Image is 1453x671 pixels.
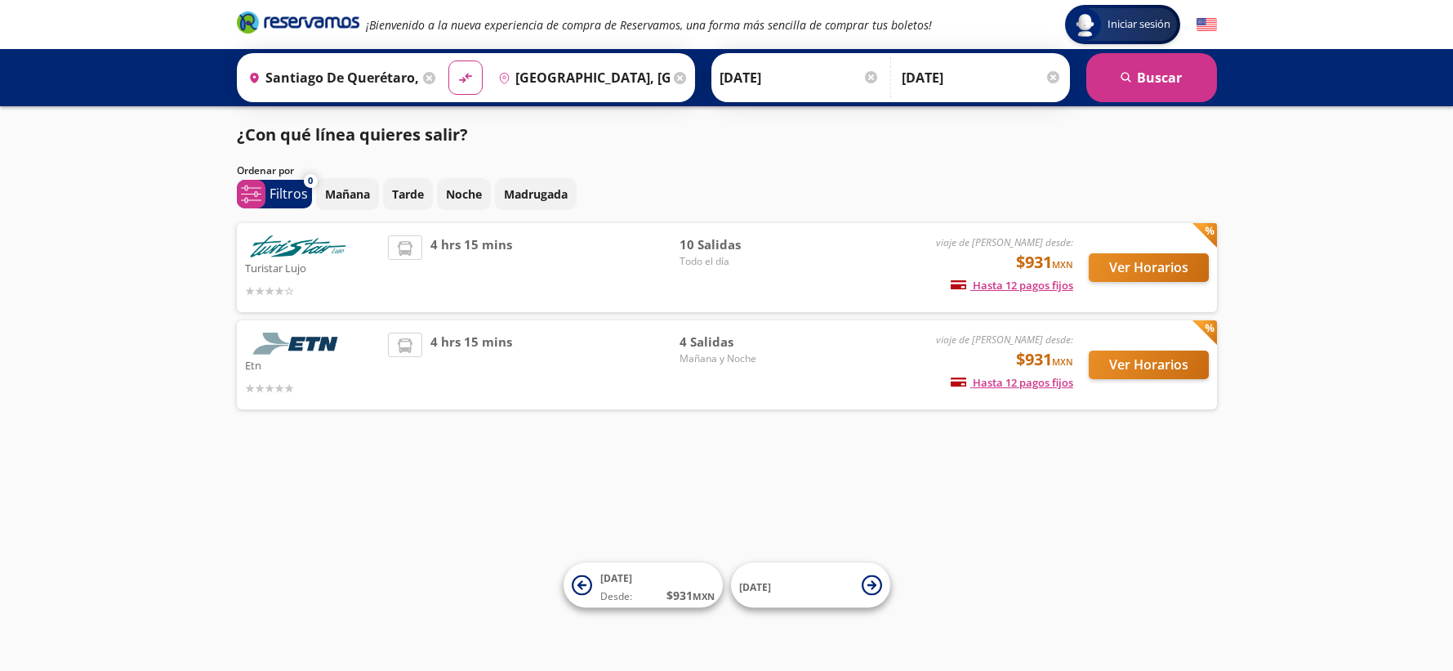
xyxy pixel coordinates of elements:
[392,186,424,203] p: Tarde
[437,178,491,210] button: Noche
[383,178,433,210] button: Tarde
[492,57,670,98] input: Buscar Destino
[720,57,880,98] input: Elegir Fecha
[731,563,890,608] button: [DATE]
[237,10,359,34] i: Brand Logo
[237,180,312,208] button: 0Filtros
[1197,15,1217,35] button: English
[316,178,379,210] button: Mañana
[237,163,294,178] p: Ordenar por
[1089,351,1209,379] button: Ver Horarios
[237,10,359,39] a: Brand Logo
[495,178,577,210] button: Madrugada
[680,254,794,269] span: Todo el día
[936,333,1073,347] em: viaje de [PERSON_NAME] desde:
[680,333,794,351] span: 4 Salidas
[245,257,381,277] p: Turistar Lujo
[1052,258,1073,271] small: MXN
[1101,16,1177,33] span: Iniciar sesión
[564,563,723,608] button: [DATE]Desde:$931MXN
[270,184,308,204] p: Filtros
[430,235,512,300] span: 4 hrs 15 mins
[951,375,1073,390] span: Hasta 12 pagos fijos
[366,17,932,33] em: ¡Bienvenido a la nueva experiencia de compra de Reservamos, una forma más sencilla de comprar tus...
[446,186,482,203] p: Noche
[666,587,715,604] span: $ 931
[1052,356,1073,368] small: MXN
[325,186,370,203] p: Mañana
[1016,347,1073,372] span: $931
[680,235,794,254] span: 10 Salidas
[600,589,632,604] span: Desde:
[600,571,632,585] span: [DATE]
[951,278,1073,293] span: Hasta 12 pagos fijos
[1086,53,1217,102] button: Buscar
[693,590,715,602] small: MXN
[430,333,512,397] span: 4 hrs 15 mins
[504,186,568,203] p: Madrugada
[237,123,468,147] p: ¿Con qué línea quieres salir?
[245,333,351,355] img: Etn
[242,57,420,98] input: Buscar Origen
[245,355,381,374] p: Etn
[1016,250,1073,275] span: $931
[308,174,313,188] span: 0
[1089,253,1209,282] button: Ver Horarios
[739,579,771,593] span: [DATE]
[245,235,351,257] img: Turistar Lujo
[902,57,1062,98] input: Opcional
[936,235,1073,249] em: viaje de [PERSON_NAME] desde:
[680,351,794,366] span: Mañana y Noche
